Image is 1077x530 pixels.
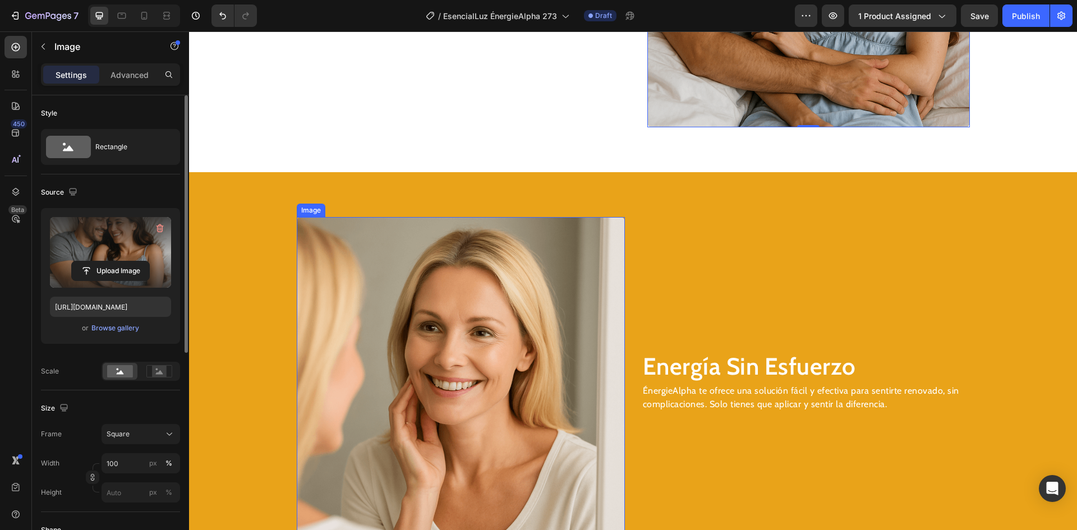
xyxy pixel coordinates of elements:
[71,261,150,281] button: Upload Image
[149,458,157,468] div: px
[110,174,134,184] div: Image
[54,40,150,53] p: Image
[454,353,780,380] p: ÉnergieAlpha te ofrece una solución fácil y efectiva para sentirte renovado, sin complicaciones. ...
[189,31,1077,530] iframe: Design area
[102,424,180,444] button: Square
[108,186,436,514] img: gempages_570714449355211928-6dba8b02-7093-47a1-b82d-8791e657a517.png
[1002,4,1050,27] button: Publish
[50,297,171,317] input: https://example.com/image.jpg
[41,487,62,497] label: Height
[453,319,781,352] h2: Energía Sin Esfuerzo
[102,482,180,503] input: px%
[595,11,612,21] span: Draft
[146,457,160,470] button: %
[41,429,62,439] label: Frame
[443,10,557,22] span: EsencialLuz ÉnergieAlpha 273
[146,486,160,499] button: %
[91,322,140,334] button: Browse gallery
[41,108,57,118] div: Style
[41,401,71,416] div: Size
[162,457,176,470] button: px
[211,4,257,27] div: Undo/Redo
[111,69,149,81] p: Advanced
[8,205,27,214] div: Beta
[82,321,89,335] span: or
[41,366,59,376] div: Scale
[970,11,989,21] span: Save
[91,323,139,333] div: Browse gallery
[1039,475,1066,502] div: Open Intercom Messenger
[102,453,180,473] input: px%
[4,4,84,27] button: 7
[56,69,87,81] p: Settings
[73,9,79,22] p: 7
[162,486,176,499] button: px
[961,4,998,27] button: Save
[858,10,931,22] span: 1 product assigned
[165,487,172,497] div: %
[107,429,130,439] span: Square
[95,134,164,160] div: Rectangle
[438,10,441,22] span: /
[149,487,157,497] div: px
[849,4,956,27] button: 1 product assigned
[41,185,80,200] div: Source
[41,458,59,468] label: Width
[1012,10,1040,22] div: Publish
[165,458,172,468] div: %
[11,119,27,128] div: 450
